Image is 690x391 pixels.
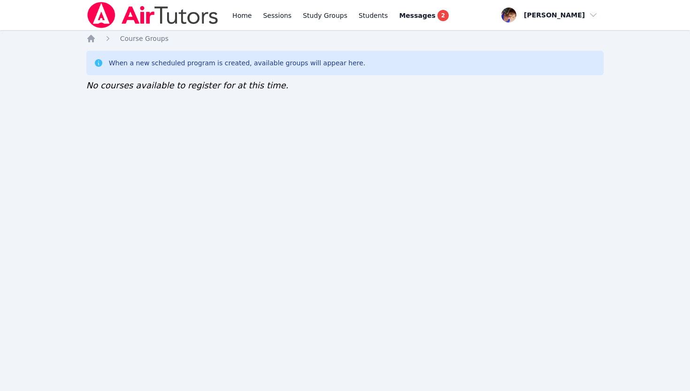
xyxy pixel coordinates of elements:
[86,2,219,28] img: Air Tutors
[399,11,435,20] span: Messages
[120,35,169,42] span: Course Groups
[86,34,604,43] nav: Breadcrumb
[437,10,449,21] span: 2
[86,80,289,90] span: No courses available to register for at this time.
[109,58,366,68] div: When a new scheduled program is created, available groups will appear here.
[120,34,169,43] a: Course Groups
